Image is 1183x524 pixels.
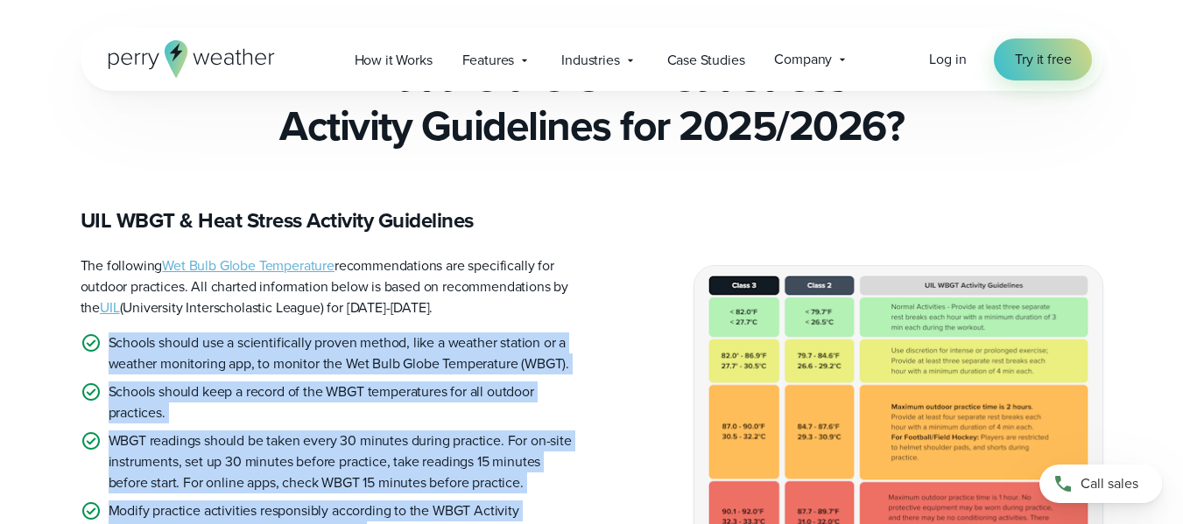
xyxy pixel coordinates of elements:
[109,332,578,374] p: Schools should use a scientifically proven method, like a weather station or a weather monitoring...
[1015,49,1071,70] span: Try it free
[109,381,578,423] p: Schools should keep a record of the WBGT temperatures for all outdoor practices.
[929,49,966,70] a: Log in
[81,206,578,234] h3: UIL WBGT & Heat Stress Activity Guidelines
[652,42,760,78] a: Case Studies
[100,297,120,318] a: UIL
[1039,465,1162,503] a: Call sales
[774,49,832,70] span: Company
[81,255,578,318] p: The following recommendations are specifically for outdoor practices. All charted information bel...
[929,49,966,69] span: Log in
[162,255,334,276] a: Wet Bulb Globe Temperature
[355,50,433,71] span: How it Works
[994,38,1092,80] a: Try it free
[462,50,515,71] span: Features
[81,52,1103,150] h2: What are the UIL Heat Stress Activity Guidelines for 2025/2026?
[109,430,578,493] p: WBGT readings should be taken every 30 minutes during practice. For on-site instruments, set up 3...
[340,42,447,78] a: How it Works
[667,50,745,71] span: Case Studies
[561,50,619,71] span: Industries
[1081,473,1138,494] span: Call sales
